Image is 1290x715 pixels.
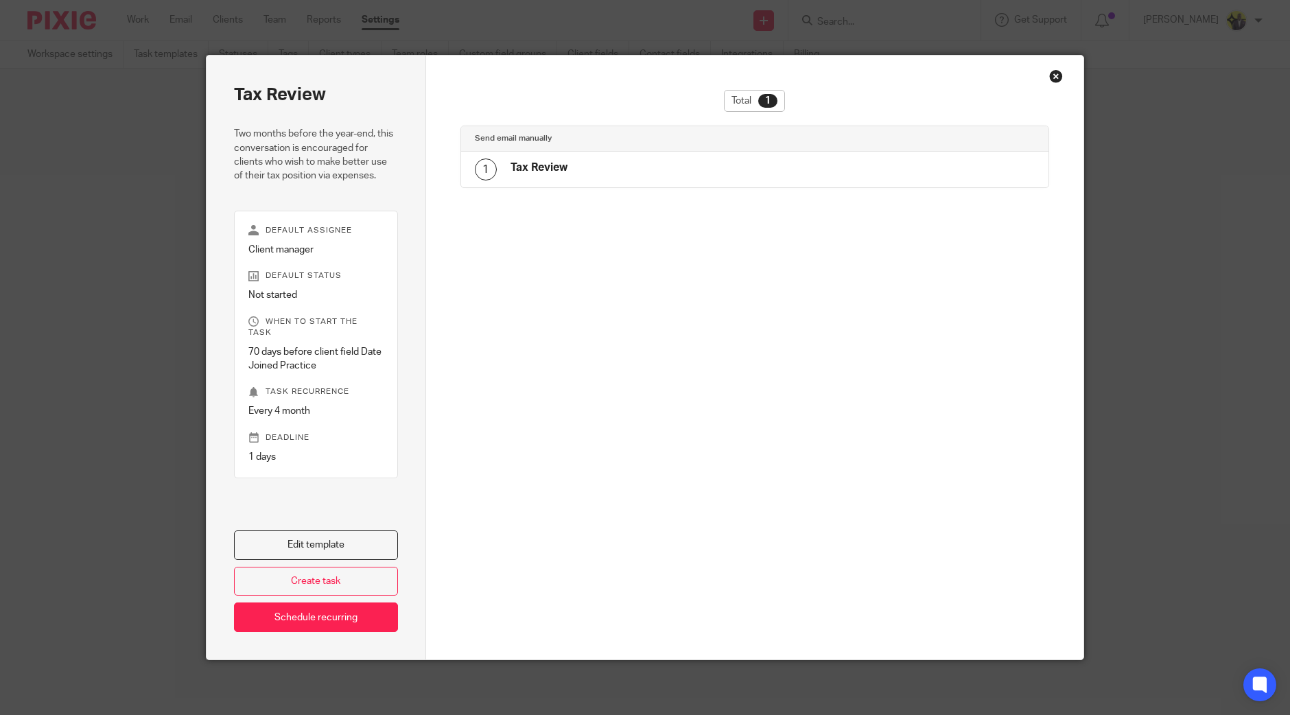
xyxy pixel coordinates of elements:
[234,127,398,183] p: Two months before the year-end, this conversation is encouraged for clients who wish to make bett...
[758,94,777,108] div: 1
[248,243,384,257] p: Client manager
[248,270,384,281] p: Default status
[248,450,384,464] p: 1 days
[234,530,398,560] a: Edit template
[234,83,398,106] h2: Tax Review
[248,225,384,236] p: Default assignee
[248,404,384,418] p: Every 4 month
[475,159,497,180] div: 1
[248,345,384,373] p: 70 days before client field Date Joined Practice
[248,316,384,338] p: When to start the task
[248,288,384,302] p: Not started
[248,432,384,443] p: Deadline
[234,567,398,596] a: Create task
[248,386,384,397] p: Task recurrence
[511,161,567,175] h4: Tax Review
[234,602,398,632] a: Schedule recurring
[724,90,785,112] div: Total
[475,133,755,144] h4: Send email manually
[1049,69,1063,83] div: Close this dialog window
